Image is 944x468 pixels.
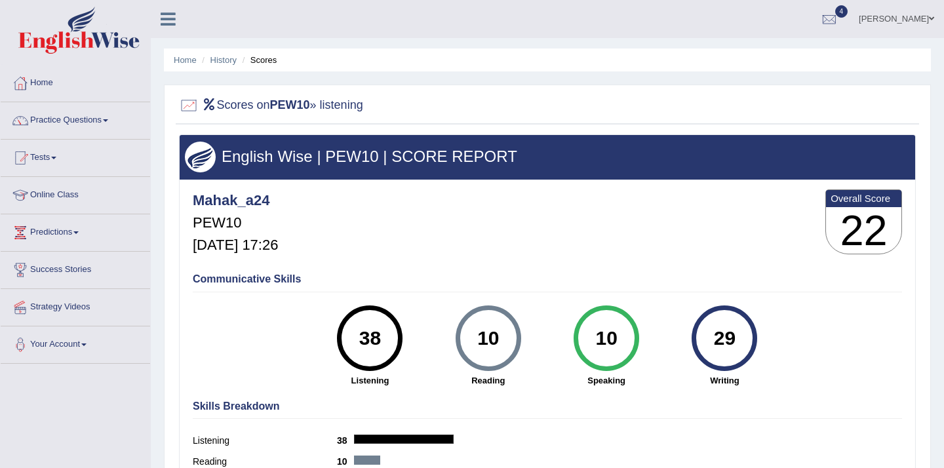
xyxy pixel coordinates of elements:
[582,311,630,366] div: 10
[672,374,777,387] strong: Writing
[193,237,278,253] h5: [DATE] 17:26
[337,435,354,446] b: 38
[436,374,541,387] strong: Reading
[179,96,363,115] h2: Scores on » listening
[1,102,150,135] a: Practice Questions
[1,177,150,210] a: Online Class
[464,311,512,366] div: 10
[185,148,910,165] h3: English Wise | PEW10 | SCORE REPORT
[210,55,237,65] a: History
[193,215,278,231] h5: PEW10
[701,311,749,366] div: 29
[239,54,277,66] li: Scores
[1,252,150,284] a: Success Stories
[1,214,150,247] a: Predictions
[174,55,197,65] a: Home
[193,434,337,448] label: Listening
[193,193,278,208] h4: Mahak_a24
[185,142,216,172] img: wings.png
[554,374,659,387] strong: Speaking
[1,289,150,322] a: Strategy Videos
[317,374,422,387] strong: Listening
[831,193,897,204] b: Overall Score
[1,65,150,98] a: Home
[835,5,848,18] span: 4
[270,98,310,111] b: PEW10
[193,400,902,412] h4: Skills Breakdown
[346,311,394,366] div: 38
[1,140,150,172] a: Tests
[193,273,902,285] h4: Communicative Skills
[1,326,150,359] a: Your Account
[337,456,354,467] b: 10
[826,207,901,254] h3: 22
